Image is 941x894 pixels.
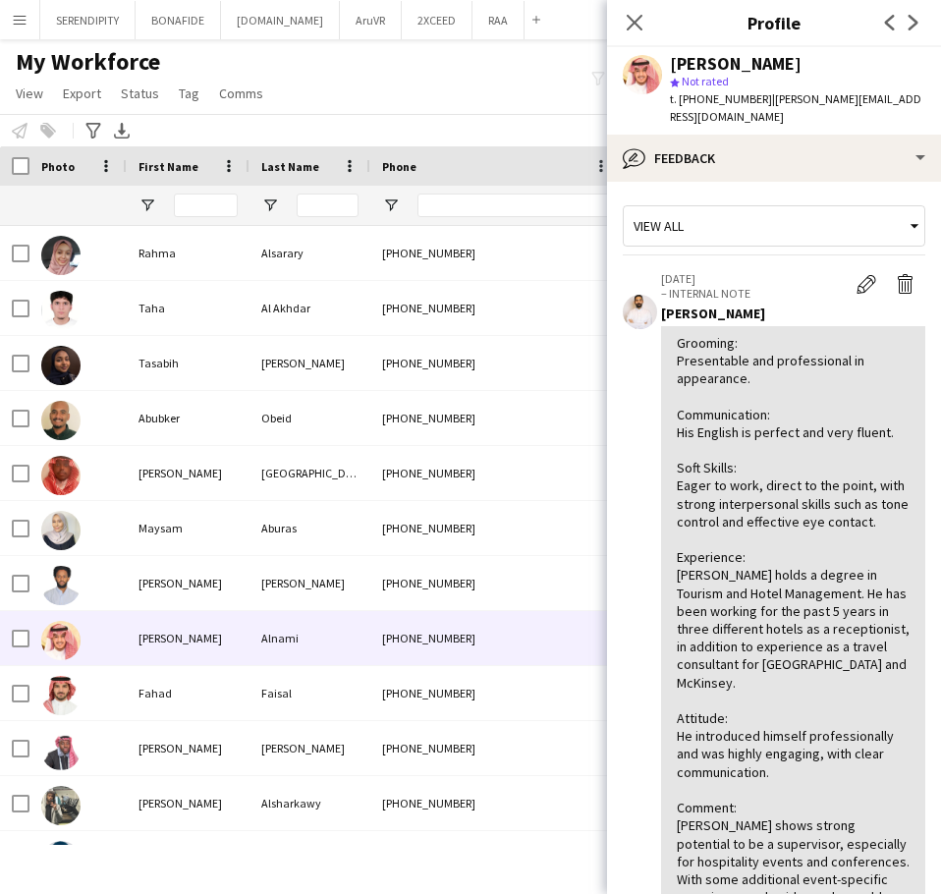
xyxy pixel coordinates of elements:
span: Photo [41,159,75,174]
span: First Name [138,159,198,174]
div: [GEOGRAPHIC_DATA] [249,446,370,500]
span: View all [634,217,684,235]
img: Maysam Aburas [41,511,81,550]
button: 2XCEED [402,1,472,39]
span: t. [PHONE_NUMBER] [670,91,772,106]
span: Comms [219,84,263,102]
app-action-btn: Export XLSX [110,119,134,142]
img: Taha Al Akhdar [41,291,81,330]
input: Last Name Filter Input [297,194,359,217]
span: Tag [179,84,199,102]
span: | [PERSON_NAME][EMAIL_ADDRESS][DOMAIN_NAME] [670,91,921,124]
div: Al Akhdar [249,281,370,335]
span: Status [121,84,159,102]
img: Abubker Obeid [41,401,81,440]
div: [PHONE_NUMBER] [370,611,622,665]
div: Maysam [127,501,249,555]
div: [PERSON_NAME] [249,556,370,610]
img: Abdulrahman Alnami [41,621,81,660]
img: Adam Alsharkawy [41,786,81,825]
span: Not rated [682,74,729,88]
span: Last Name [261,159,319,174]
img: Fahad Faisal [41,676,81,715]
div: [PHONE_NUMBER] [370,336,622,390]
div: [PHONE_NUMBER] [370,831,622,885]
div: [PHONE_NUMBER] [370,226,622,280]
img: Mohamed Ridaeldin Mukhtar Mohamed [41,566,81,605]
div: [PERSON_NAME] [249,831,370,885]
input: Phone Filter Input [417,194,610,217]
div: Abubker [127,391,249,445]
div: [PERSON_NAME] [249,721,370,775]
a: Status [113,81,167,106]
button: Open Filter Menu [382,196,400,214]
input: First Name Filter Input [174,194,238,217]
div: Faris [127,831,249,885]
div: [PERSON_NAME] [127,556,249,610]
div: [PHONE_NUMBER] [370,501,622,555]
div: Alsharkawy [249,776,370,830]
div: [PERSON_NAME] [249,336,370,390]
span: My Workforce [16,47,160,77]
div: [PERSON_NAME] [127,446,249,500]
div: [PERSON_NAME] [127,776,249,830]
p: – INTERNAL NOTE [661,286,847,301]
div: [PERSON_NAME] [670,55,802,73]
button: [DOMAIN_NAME] [221,1,340,39]
a: View [8,81,51,106]
a: Tag [171,81,207,106]
div: Aburas [249,501,370,555]
button: SERENDIPITY [40,1,136,39]
app-action-btn: Advanced filters [82,119,105,142]
div: Obeid [249,391,370,445]
div: [PHONE_NUMBER] [370,556,622,610]
img: Rahma Alsarary [41,236,81,275]
div: Rahma [127,226,249,280]
span: View [16,84,43,102]
button: Open Filter Menu [261,196,279,214]
div: [PHONE_NUMBER] [370,721,622,775]
button: AruVR [340,1,402,39]
h3: Profile [607,10,941,35]
div: Taha [127,281,249,335]
div: [PHONE_NUMBER] [370,446,622,500]
div: Tasabih [127,336,249,390]
p: [DATE] [661,271,847,286]
div: [PERSON_NAME] [127,721,249,775]
button: Open Filter Menu [138,196,156,214]
img: Tasabih Abdelqader [41,346,81,385]
div: [PHONE_NUMBER] [370,776,622,830]
div: [PHONE_NUMBER] [370,391,622,445]
div: Feedback [607,135,941,182]
span: Export [63,84,101,102]
button: RAA [472,1,525,39]
div: Fahad [127,666,249,720]
div: [PERSON_NAME] [661,305,925,322]
a: Export [55,81,109,106]
div: [PHONE_NUMBER] [370,281,622,335]
img: fadi Riyadh [41,456,81,495]
img: Faris Abdulrahman [41,841,81,880]
div: [PHONE_NUMBER] [370,666,622,720]
button: BONAFIDE [136,1,221,39]
span: Phone [382,159,416,174]
div: [PERSON_NAME] [127,611,249,665]
div: Alnami [249,611,370,665]
div: Faisal [249,666,370,720]
img: Mohammed Abdullah Komar [41,731,81,770]
div: Alsarary [249,226,370,280]
a: Comms [211,81,271,106]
